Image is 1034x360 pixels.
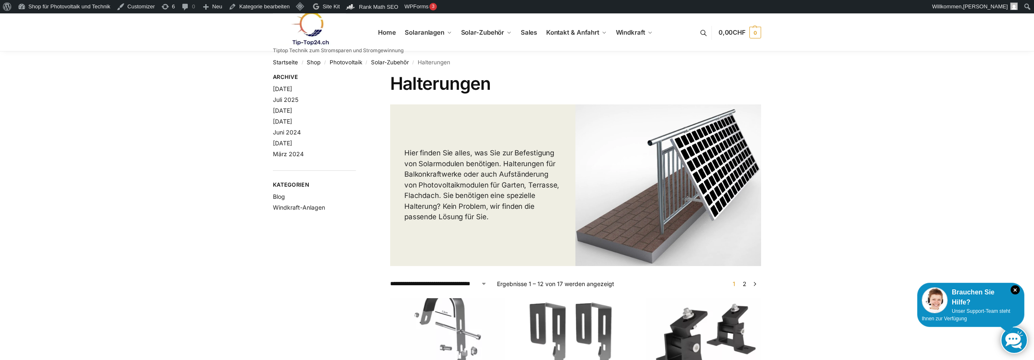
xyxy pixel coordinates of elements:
span: Sales [521,28,537,36]
a: Solaranlagen [401,14,455,51]
span: Kategorien [273,181,356,189]
img: Customer service [922,287,948,313]
a: [DATE] [273,107,292,114]
a: März 2024 [273,150,304,157]
a: Photovoltaik [330,59,362,66]
p: Hier finden Sie alles, was Sie zur Befestigung von Solarmodulen benötigen. Halterungen für Balkon... [404,148,562,223]
span: Archive [273,73,356,81]
a: Juni 2024 [273,129,301,136]
span: Seite 1 [731,280,737,287]
div: 3 [429,3,437,10]
a: Windkraft-Anlagen [273,204,325,211]
span: / [298,59,307,66]
a: → [752,279,758,288]
span: CHF [733,28,746,36]
span: Site Kit [323,3,340,10]
a: Shop [307,59,320,66]
a: [DATE] [273,139,292,147]
nav: Breadcrumb [273,51,761,73]
a: [DATE] [273,85,292,92]
span: 0,00 [719,28,746,36]
a: Startseite [273,59,298,66]
p: Tiptop Technik zum Stromsparen und Stromgewinnung [273,48,404,53]
a: 0,00CHF 0 [719,20,761,45]
a: [DATE] [273,118,292,125]
span: Kontakt & Anfahrt [546,28,599,36]
nav: Produkt-Seitennummerierung [728,279,761,288]
button: Close filters [356,74,361,83]
img: Solaranlagen, Speicheranlagen und Energiesparprodukte [273,12,346,46]
h1: Halterungen [390,73,761,94]
a: Seite 2 [741,280,749,287]
a: Solar-Zubehör [457,14,515,51]
a: Sales [517,14,540,51]
a: Windkraft [612,14,656,51]
img: Benutzerbild von Rupert Spoddig [1010,3,1018,10]
a: Kontakt & Anfahrt [542,14,610,51]
span: Unser Support-Team steht Ihnen zur Verfügung [922,308,1010,322]
span: / [409,59,418,66]
a: Juli 2025 [273,96,298,103]
img: Halterungen [575,104,761,266]
nav: Cart contents [719,13,761,52]
p: Ergebnisse 1 – 12 von 17 werden angezeigt [497,279,614,288]
span: Windkraft [616,28,645,36]
select: Shop-Reihenfolge [390,279,487,288]
span: / [362,59,371,66]
span: Solar-Zubehör [461,28,504,36]
span: [PERSON_NAME] [963,3,1008,10]
a: Blog [273,193,285,200]
a: Solar-Zubehör [371,59,409,66]
span: Rank Math SEO [359,4,398,10]
span: / [320,59,329,66]
span: Solaranlagen [405,28,444,36]
span: 0 [749,27,761,38]
i: Schließen [1011,285,1020,294]
div: Brauchen Sie Hilfe? [922,287,1020,307]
